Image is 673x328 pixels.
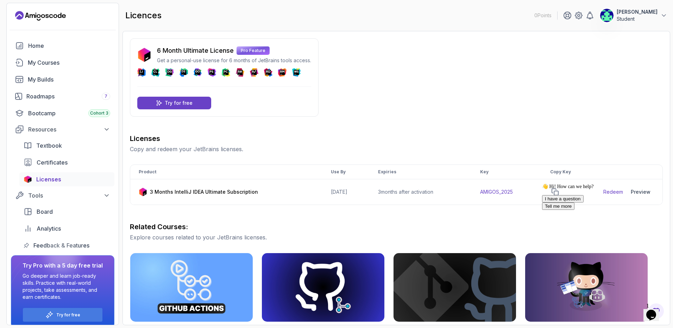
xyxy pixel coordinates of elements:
[19,238,114,252] a: feedback
[322,179,370,205] td: [DATE]
[19,155,114,169] a: certificates
[3,3,130,29] div: 👋 Hi! How can we help?I have a questionTell me more
[11,72,114,86] a: builds
[28,125,110,134] div: Resources
[36,141,62,150] span: Textbook
[617,8,658,15] p: [PERSON_NAME]
[11,56,114,70] a: courses
[262,253,384,322] img: Git for Professionals card
[525,253,648,322] img: GitHub Toolkit card
[26,92,110,101] div: Roadmaps
[23,272,103,301] p: Go deeper and learn job-ready skills. Practice with real-world projects, take assessments, and ea...
[370,165,471,179] th: Expiries
[137,48,151,62] img: jetbrains icon
[125,10,162,21] h2: licences
[157,46,234,56] p: 6 Month Ultimate License
[28,191,110,200] div: Tools
[130,145,663,153] p: Copy and redeem your JetBrains licenses.
[643,300,666,321] iframe: chat widget
[11,106,114,120] a: bootcamp
[617,15,658,22] p: Student
[139,188,147,196] img: jetbrains icon
[105,94,107,99] span: 7
[130,233,663,242] p: Explore courses related to your JetBrains licenses.
[11,89,114,103] a: roadmaps
[37,224,61,233] span: Analytics
[472,165,542,179] th: Key
[3,3,54,8] span: 👋 Hi! How can we help?
[56,312,80,318] a: Try for free
[370,179,471,205] td: 3 months after activation
[19,172,114,186] a: licenses
[19,205,114,219] a: board
[3,14,44,22] button: I have a question
[130,134,663,143] h3: Licenses
[130,253,253,322] img: CI/CD with GitHub Actions card
[137,97,211,109] a: Try for free
[37,158,68,167] span: Certificates
[3,22,35,29] button: Tell me more
[28,109,110,117] div: Bootcamp
[37,207,53,216] span: Board
[11,189,114,202] button: Tools
[19,221,114,236] a: analytics
[28,41,110,50] div: Home
[11,123,114,136] button: Resources
[394,253,516,322] img: Git & GitHub Fundamentals card
[23,308,103,322] button: Try for free
[237,46,270,55] p: Pro Feature
[19,139,114,153] a: textbook
[15,10,66,21] a: Landing page
[24,176,32,183] img: jetbrains icon
[130,165,322,179] th: Product
[130,222,663,232] h3: Related Courses:
[28,75,110,84] div: My Builds
[150,188,258,195] p: 3 Months IntelliJ IDEA Ultimate Subscription
[33,241,89,250] span: Feedback & Features
[11,39,114,53] a: home
[600,8,667,22] button: user profile image[PERSON_NAME]Student
[542,165,595,179] th: Copy Key
[472,179,542,205] td: AMIGOS_2025
[165,99,193,107] p: Try for free
[90,110,108,116] span: Cohort 3
[600,9,614,22] img: user profile image
[157,57,311,64] p: Get a personal-use license for 6 months of JetBrains tools access.
[534,12,552,19] p: 0 Points
[322,165,370,179] th: Use By
[28,58,110,67] div: My Courses
[36,175,61,184] span: Licenses
[539,181,666,296] iframe: chat widget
